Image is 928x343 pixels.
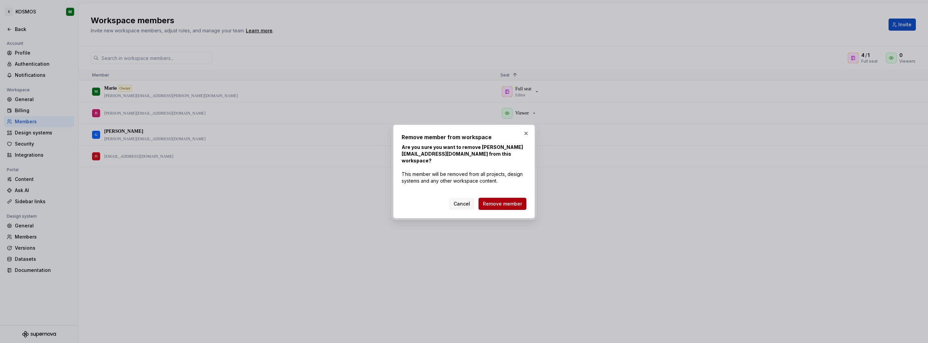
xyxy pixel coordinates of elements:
button: Cancel [449,198,474,210]
p: This member will be removed from all projects, design systems and any other workspace content. [402,144,526,184]
span: Cancel [454,200,470,207]
h2: Remove member from workspace [402,133,526,141]
button: Remove member [478,198,526,210]
span: Remove member [483,200,522,207]
b: Are you sure you want to remove [PERSON_NAME][EMAIL_ADDRESS][DOMAIN_NAME] from this workspace? [402,144,523,163]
